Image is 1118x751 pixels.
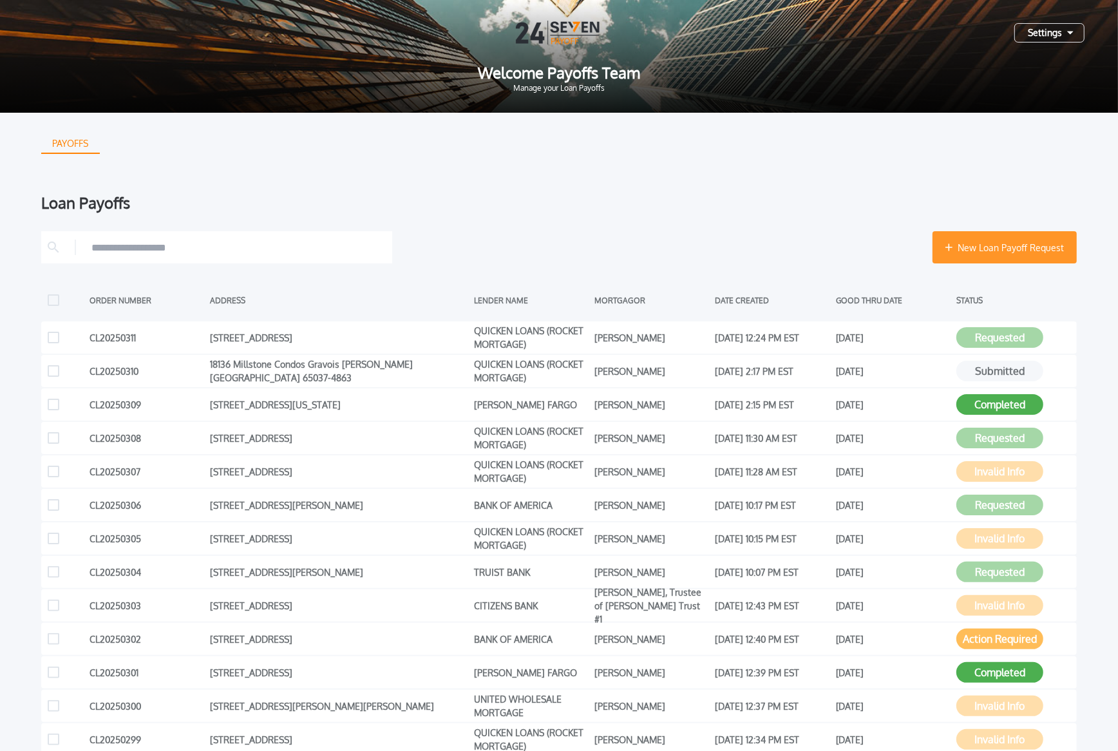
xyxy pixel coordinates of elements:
[836,529,950,548] div: [DATE]
[836,290,950,310] div: GOOD THRU DATE
[210,395,468,414] div: [STREET_ADDRESS][US_STATE]
[956,327,1043,348] button: Requested
[594,462,708,481] div: [PERSON_NAME]
[210,596,468,615] div: [STREET_ADDRESS]
[474,730,588,749] div: QUICKEN LOANS (ROCKET MORTGAGE)
[90,462,204,481] div: CL20250307
[956,729,1043,750] button: Invalid Info
[474,529,588,548] div: QUICKEN LOANS (ROCKET MORTGAGE)
[594,562,708,582] div: [PERSON_NAME]
[594,395,708,414] div: [PERSON_NAME]
[90,696,204,716] div: CL20250300
[715,361,829,381] div: [DATE] 2:17 PM EST
[90,730,204,749] div: CL20250299
[594,328,708,347] div: [PERSON_NAME]
[210,328,468,347] div: [STREET_ADDRESS]
[715,730,829,749] div: [DATE] 12:34 PM EST
[41,195,1077,211] div: Loan Payoffs
[474,462,588,481] div: QUICKEN LOANS (ROCKET MORTGAGE)
[715,428,829,448] div: [DATE] 11:30 AM EST
[210,663,468,682] div: [STREET_ADDRESS]
[210,290,468,310] div: ADDRESS
[210,730,468,749] div: [STREET_ADDRESS]
[474,361,588,381] div: QUICKEN LOANS (ROCKET MORTGAGE)
[836,562,950,582] div: [DATE]
[594,696,708,716] div: [PERSON_NAME]
[715,328,829,347] div: [DATE] 12:24 PM EST
[474,629,588,649] div: BANK OF AMERICA
[594,428,708,448] div: [PERSON_NAME]
[836,696,950,716] div: [DATE]
[715,290,829,310] div: DATE CREATED
[956,461,1043,482] button: Invalid Info
[594,361,708,381] div: [PERSON_NAME]
[90,495,204,515] div: CL20250306
[594,529,708,548] div: [PERSON_NAME]
[594,629,708,649] div: [PERSON_NAME]
[956,696,1043,716] button: Invalid Info
[210,696,468,716] div: [STREET_ADDRESS][PERSON_NAME][PERSON_NAME]
[90,395,204,414] div: CL20250309
[90,290,204,310] div: ORDER NUMBER
[474,663,588,682] div: [PERSON_NAME] FARGO
[210,428,468,448] div: [STREET_ADDRESS]
[594,730,708,749] div: [PERSON_NAME]
[474,562,588,582] div: TRUIST BANK
[836,462,950,481] div: [DATE]
[210,529,468,548] div: [STREET_ADDRESS]
[43,133,99,154] div: PAYOFFS
[474,395,588,414] div: [PERSON_NAME] FARGO
[836,428,950,448] div: [DATE]
[836,663,950,682] div: [DATE]
[90,428,204,448] div: CL20250308
[956,361,1043,381] button: Submitted
[956,662,1043,683] button: Completed
[836,361,950,381] div: [DATE]
[956,290,1070,310] div: STATUS
[90,529,204,548] div: CL20250305
[836,730,950,749] div: [DATE]
[474,495,588,515] div: BANK OF AMERICA
[715,596,829,615] div: [DATE] 12:43 PM EST
[210,361,468,381] div: 18136 Millstone Condos Gravois [PERSON_NAME] [GEOGRAPHIC_DATA] 65037-4863
[90,328,204,347] div: CL20250311
[956,629,1043,649] button: Action Required
[715,529,829,548] div: [DATE] 10:15 PM EST
[836,629,950,649] div: [DATE]
[594,290,708,310] div: MORTGAGOR
[210,495,468,515] div: [STREET_ADDRESS][PERSON_NAME]
[836,328,950,347] div: [DATE]
[594,596,708,615] div: [PERSON_NAME], Trustee of [PERSON_NAME] Trust #1
[715,462,829,481] div: [DATE] 11:28 AM EST
[594,495,708,515] div: [PERSON_NAME]
[715,495,829,515] div: [DATE] 10:17 PM EST
[933,231,1077,263] button: New Loan Payoff Request
[715,629,829,649] div: [DATE] 12:40 PM EST
[715,663,829,682] div: [DATE] 12:39 PM EST
[836,395,950,414] div: [DATE]
[715,562,829,582] div: [DATE] 10:07 PM EST
[21,65,1097,81] span: Welcome Payoffs Team
[210,462,468,481] div: [STREET_ADDRESS]
[474,290,588,310] div: LENDER NAME
[956,394,1043,415] button: Completed
[210,562,468,582] div: [STREET_ADDRESS][PERSON_NAME]
[956,528,1043,549] button: Invalid Info
[474,696,588,716] div: UNITED WHOLESALE MORTGAGE
[956,428,1043,448] button: Requested
[958,241,1064,254] span: New Loan Payoff Request
[90,629,204,649] div: CL20250302
[1014,23,1085,43] button: Settings
[956,495,1043,515] button: Requested
[594,663,708,682] div: [PERSON_NAME]
[90,361,204,381] div: CL20250310
[41,133,100,154] button: PAYOFFS
[210,629,468,649] div: [STREET_ADDRESS]
[715,696,829,716] div: [DATE] 12:37 PM EST
[474,328,588,347] div: QUICKEN LOANS (ROCKET MORTGAGE)
[90,663,204,682] div: CL20250301
[516,21,602,44] img: Logo
[836,596,950,615] div: [DATE]
[90,596,204,615] div: CL20250303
